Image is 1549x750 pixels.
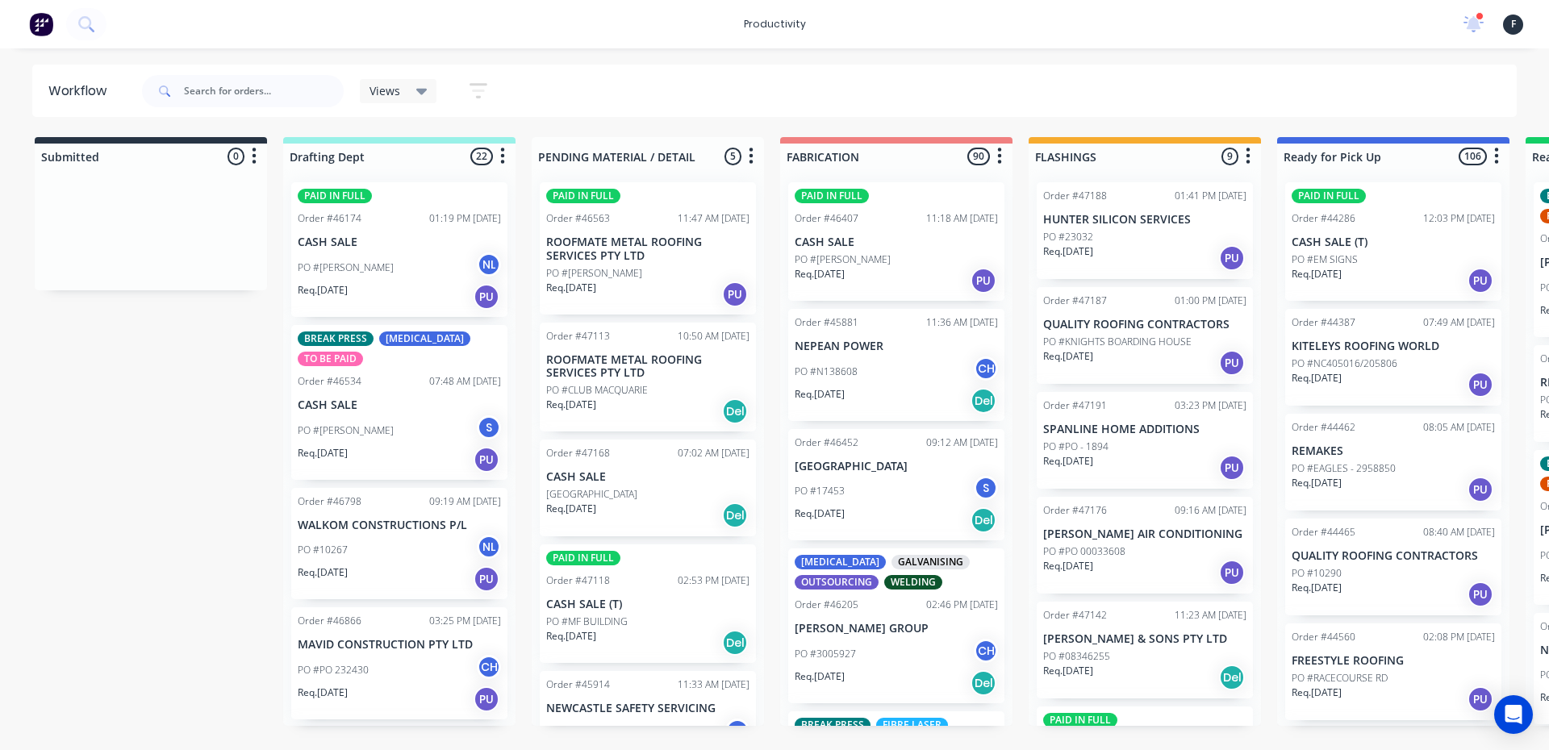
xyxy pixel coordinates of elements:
[1423,525,1495,540] div: 08:40 AM [DATE]
[298,685,348,700] p: Req. [DATE]
[474,566,499,592] div: PU
[795,718,871,732] div: BREAK PRESS
[1219,560,1245,585] div: PU
[1292,444,1495,458] p: REMAKES
[1175,294,1246,308] div: 01:00 PM [DATE]
[1043,440,1109,454] p: PO #PO - 1894
[795,647,856,661] p: PO #3005927
[1175,608,1246,623] div: 11:23 AM [DATE]
[298,446,348,460] p: Req. [DATE]
[540,440,756,536] div: Order #4716807:02 AM [DATE]CASH SALE[GEOGRAPHIC_DATA]Req.[DATE]Del
[926,435,998,450] div: 09:12 AM [DATE]
[546,235,749,263] p: ROOFMATE METAL ROOFING SERVICES PTY LTD
[1285,309,1501,406] div: Order #4438707:49 AM [DATE]KITELEYS ROOFING WORLDPO #NC405016/205806Req.[DATE]PU
[546,189,620,203] div: PAID IN FULL
[1292,630,1355,644] div: Order #44560
[1219,455,1245,481] div: PU
[291,488,507,600] div: Order #4679809:19 AM [DATE]WALKOM CONSTRUCTIONS P/LPO #10267NLReq.[DATE]PU
[1043,213,1246,227] p: HUNTER SILICON SERVICES
[795,575,879,590] div: OUTSOURCING
[298,423,394,438] p: PO #[PERSON_NAME]
[1292,566,1342,581] p: PO #10290
[1043,189,1107,203] div: Order #47188
[1043,664,1093,678] p: Req. [DATE]
[546,487,637,502] p: [GEOGRAPHIC_DATA]
[546,211,610,226] div: Order #46563
[722,398,748,424] div: Del
[1292,340,1495,353] p: KITELEYS ROOFING WORLD
[974,356,998,381] div: CH
[795,555,886,569] div: [MEDICAL_DATA]
[546,353,749,381] p: ROOFMATE METAL ROOFING SERVICES PTY LTD
[540,323,756,432] div: Order #4711310:50 AM [DATE]ROOFMATE METAL ROOFING SERVICES PTY LTDPO #CLUB MACQUARIEReq.[DATE]Del
[477,535,501,559] div: NL
[1468,372,1493,398] div: PU
[1219,245,1245,271] div: PU
[1043,713,1117,727] div: PAID IN FULL
[546,502,596,516] p: Req. [DATE]
[546,281,596,295] p: Req. [DATE]
[795,387,845,402] p: Req. [DATE]
[722,502,748,528] div: Del
[795,211,858,226] div: Order #46407
[1292,252,1358,267] p: PO #EM SIGNS
[1292,420,1355,435] div: Order #44462
[546,266,642,281] p: PO #[PERSON_NAME]
[298,614,361,628] div: Order #46866
[1175,189,1246,203] div: 01:41 PM [DATE]
[540,182,756,315] div: PAID IN FULLOrder #4656311:47 AM [DATE]ROOFMATE METAL ROOFING SERVICES PTY LTDPO #[PERSON_NAME]Re...
[1043,632,1246,646] p: [PERSON_NAME] & SONS PTY LTD
[298,494,361,509] div: Order #46798
[298,235,501,249] p: CASH SALE
[1043,318,1246,331] p: QUALITY ROOFING CONTRACTORS
[971,268,996,294] div: PU
[971,507,996,533] div: Del
[678,677,749,692] div: 11:33 AM [DATE]
[1292,461,1396,476] p: PO #EAGLES - 2958850
[1043,230,1093,244] p: PO #23032
[876,718,948,732] div: FIBRE LASER
[298,565,348,580] p: Req. [DATE]
[1292,356,1397,371] p: PO #NC405016/205806
[379,331,470,346] div: [MEDICAL_DATA]
[477,252,501,277] div: NL
[795,484,845,498] p: PO #17453
[1292,654,1495,668] p: FREESTYLE ROOFING
[926,315,998,330] div: 11:36 AM [DATE]
[795,189,869,203] div: PAID IN FULL
[725,719,749,743] div: CH
[974,476,998,500] div: S
[540,544,756,663] div: PAID IN FULLOrder #4711802:53 PM [DATE]CASH SALE (T)PO #MF BUILDINGReq.[DATE]Del
[1468,686,1493,712] div: PU
[1043,349,1093,364] p: Req. [DATE]
[678,446,749,460] div: 07:02 AM [DATE]
[298,352,363,366] div: TO BE PAID
[1292,671,1388,685] p: PO #RACECOURSE RD
[1043,335,1192,349] p: PO #KNIGHTS BOARDING HOUSE
[722,630,748,656] div: Del
[29,12,53,36] img: Factory
[678,211,749,226] div: 11:47 AM [DATE]
[1043,527,1246,541] p: [PERSON_NAME] AIR CONDITIONING
[1037,287,1253,384] div: Order #4718701:00 PM [DATE]QUALITY ROOFING CONTRACTORSPO #KNIGHTS BOARDING HOUSEReq.[DATE]PU
[1468,581,1493,607] div: PU
[1037,602,1253,698] div: Order #4714211:23 AM [DATE][PERSON_NAME] & SONS PTY LTDPO #08346255Req.[DATE]Del
[722,281,748,307] div: PU
[1468,477,1493,502] div: PU
[474,447,499,473] div: PU
[926,211,998,226] div: 11:18 AM [DATE]
[298,663,369,677] p: PO #PO 232430
[795,506,845,521] p: Req. [DATE]
[1511,17,1516,31] span: F
[1468,268,1493,294] div: PU
[474,284,499,310] div: PU
[298,374,361,389] div: Order #46534
[884,575,942,590] div: WELDING
[795,365,858,379] p: PO #N138608
[1043,503,1107,518] div: Order #47176
[1292,525,1355,540] div: Order #44465
[795,340,998,353] p: NEPEAN POWER
[546,702,749,715] p: NEWCASTLE SAFETY SERVICING
[1043,244,1093,259] p: Req. [DATE]
[546,446,610,460] div: Order #47168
